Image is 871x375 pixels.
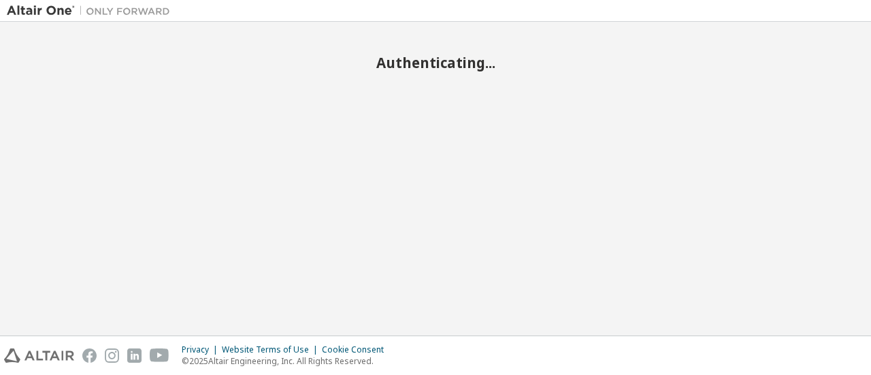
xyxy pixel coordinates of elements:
[105,348,119,363] img: instagram.svg
[127,348,142,363] img: linkedin.svg
[182,355,392,367] p: © 2025 Altair Engineering, Inc. All Rights Reserved.
[150,348,169,363] img: youtube.svg
[4,348,74,363] img: altair_logo.svg
[82,348,97,363] img: facebook.svg
[182,344,222,355] div: Privacy
[7,54,864,71] h2: Authenticating...
[222,344,322,355] div: Website Terms of Use
[322,344,392,355] div: Cookie Consent
[7,4,177,18] img: Altair One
